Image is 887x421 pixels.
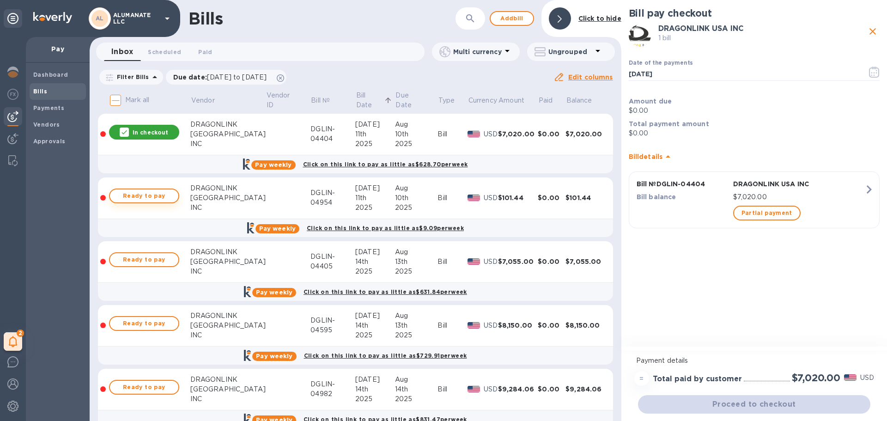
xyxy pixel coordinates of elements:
div: [GEOGRAPHIC_DATA] [190,257,266,267]
p: Ungrouped [548,47,592,56]
div: 11th [355,193,395,203]
span: Ready to pay [117,318,171,329]
img: USD [468,258,480,265]
div: [DATE] [355,120,395,129]
span: Ready to pay [117,254,171,265]
div: Aug [395,311,438,321]
div: DGLIN-04404 [310,124,355,144]
button: Addbill [490,11,534,26]
button: Partial payment [733,206,801,220]
div: DRAGONLINK [190,311,266,321]
div: Aug [395,375,438,384]
p: Bill № [311,96,330,105]
div: INC [190,330,266,340]
div: Bill [437,321,468,330]
span: Ready to pay [117,382,171,393]
div: [DATE] [355,183,395,193]
b: Click on this link to pay as little as $631.84 per week [304,288,467,295]
p: Pay [33,44,82,54]
div: 13th [395,257,438,267]
p: Bill Date [356,91,382,110]
span: Inbox [111,45,133,58]
b: Total payment amount [629,120,709,128]
div: 2025 [355,139,395,149]
p: Mark all [126,95,150,105]
img: USD [468,131,480,137]
button: Ready to pay [109,380,179,395]
p: In checkout [133,128,168,136]
span: Amount [498,96,536,105]
div: Due date:[DATE] to [DATE] [166,70,287,85]
div: Aug [395,247,438,257]
p: Filter Bills [113,73,149,81]
div: 2025 [355,394,395,404]
div: 2025 [355,203,395,213]
h2: Bill pay checkout [629,7,880,19]
img: USD [468,195,480,201]
img: USD [468,322,480,329]
span: Vendor ID [267,91,310,110]
button: Ready to pay [109,252,179,267]
button: Bill №DGLIN-04404DRAGONLINK USA INCBill balance$7,020.00Partial payment [629,171,880,228]
p: Amount [498,96,524,105]
p: Balance [566,96,592,105]
div: 10th [395,193,438,203]
p: Multi currency [453,47,502,56]
div: 14th [355,321,395,330]
p: Paid [539,96,553,105]
div: $101.44 [498,193,538,202]
div: $9,284.06 [498,384,538,394]
b: Click on this link to pay as little as $628.70 per week [303,161,468,168]
div: 2025 [355,267,395,276]
p: $0.00 [629,128,880,138]
div: [GEOGRAPHIC_DATA] [190,384,266,394]
h2: $7,020.00 [792,372,840,384]
p: USD [484,321,498,330]
div: DRAGONLINK [190,120,266,129]
span: [DATE] to [DATE] [207,73,267,81]
div: 2025 [355,330,395,340]
p: 1 bill [658,33,866,43]
b: Dashboard [33,71,68,78]
div: [DATE] [355,247,395,257]
p: USD [860,373,874,383]
div: $7,055.00 [565,257,606,266]
div: 14th [355,384,395,394]
span: Partial payment [741,207,792,219]
span: Scheduled [148,47,181,57]
div: = [634,371,649,386]
div: $8,150.00 [498,321,538,330]
div: DGLIN-04954 [310,188,355,207]
span: Paid [198,47,212,57]
p: Payment details [636,356,872,366]
div: [GEOGRAPHIC_DATA] [190,129,266,139]
div: Unpin categories [4,9,22,28]
b: Click on this link to pay as little as $729.91 per week [304,352,467,359]
b: Pay weekly [255,161,292,168]
p: Bill № DGLIN-04404 [637,179,729,189]
b: Click on this link to pay as little as $9.09 per week [307,225,464,232]
p: Due Date [395,91,425,110]
button: Ready to pay [109,189,179,203]
div: Billdetails [629,142,880,171]
div: $0.00 [538,321,565,330]
div: INC [190,394,266,404]
h1: Bills [188,9,223,28]
b: Pay weekly [259,225,296,232]
p: DRAGONLINK USA INC [733,179,864,189]
div: 2025 [395,203,438,213]
div: $7,055.00 [498,257,538,266]
span: Ready to pay [117,190,171,201]
span: Vendor [191,96,226,105]
div: $0.00 [538,384,565,394]
div: Aug [395,183,438,193]
div: [GEOGRAPHIC_DATA] [190,193,266,203]
div: [GEOGRAPHIC_DATA] [190,321,266,330]
span: 2 [17,329,24,337]
label: Date of the payments [629,61,693,66]
span: Add bill [498,13,526,24]
div: Aug [395,120,438,129]
p: Vendor ID [267,91,298,110]
p: Currency [468,96,497,105]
